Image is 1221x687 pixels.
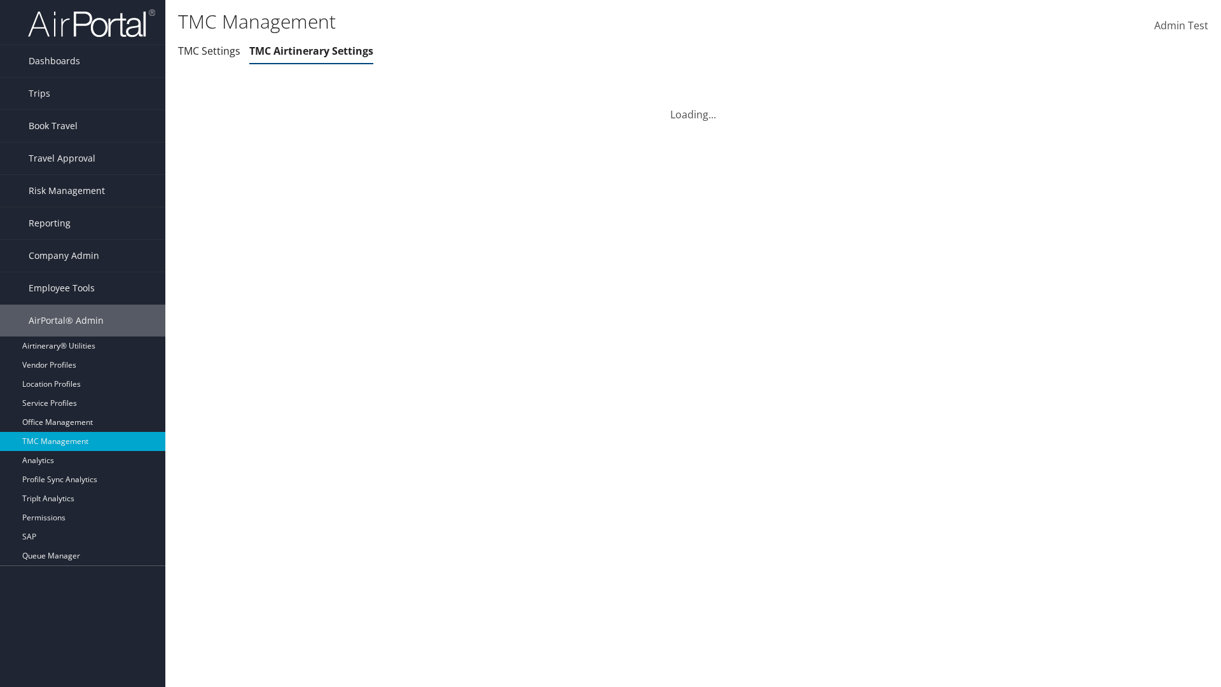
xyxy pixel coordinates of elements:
span: Travel Approval [29,142,95,174]
span: AirPortal® Admin [29,305,104,337]
span: Dashboards [29,45,80,77]
span: Trips [29,78,50,109]
h1: TMC Management [178,8,865,35]
span: Risk Management [29,175,105,207]
div: Loading... [178,92,1208,122]
span: Book Travel [29,110,78,142]
a: TMC Settings [178,44,240,58]
span: Company Admin [29,240,99,272]
a: Admin Test [1154,6,1208,46]
span: Reporting [29,207,71,239]
img: airportal-logo.png [28,8,155,38]
span: Admin Test [1154,18,1208,32]
a: TMC Airtinerary Settings [249,44,373,58]
span: Employee Tools [29,272,95,304]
